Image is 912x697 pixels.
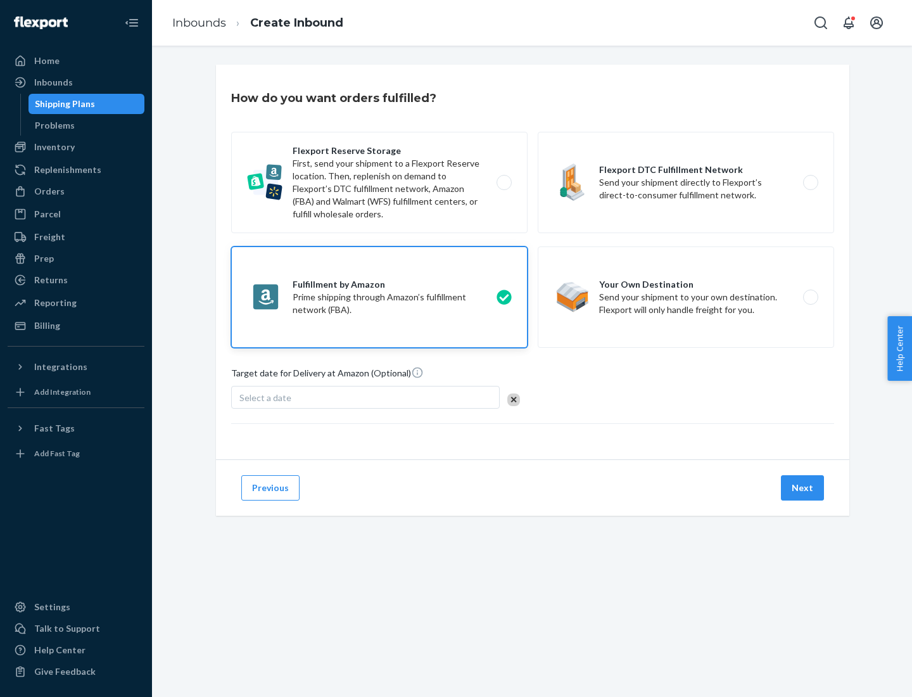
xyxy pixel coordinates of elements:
[231,90,436,106] h3: How do you want orders fulfilled?
[250,16,343,30] a: Create Inbound
[162,4,353,42] ol: breadcrumbs
[34,76,73,89] div: Inbounds
[34,665,96,678] div: Give Feedback
[8,357,144,377] button: Integrations
[8,137,144,157] a: Inventory
[887,316,912,381] button: Help Center
[8,316,144,336] a: Billing
[35,98,95,110] div: Shipping Plans
[836,10,861,35] button: Open notifications
[34,141,75,153] div: Inventory
[34,361,87,373] div: Integrations
[34,208,61,221] div: Parcel
[8,640,144,660] a: Help Center
[34,231,65,243] div: Freight
[808,10,833,35] button: Open Search Box
[8,418,144,438] button: Fast Tags
[241,475,300,501] button: Previous
[35,119,75,132] div: Problems
[14,16,68,29] img: Flexport logo
[34,163,101,176] div: Replenishments
[781,475,824,501] button: Next
[34,297,77,309] div: Reporting
[8,270,144,290] a: Returns
[34,644,85,656] div: Help Center
[28,94,145,114] a: Shipping Plans
[34,601,70,613] div: Settings
[8,181,144,201] a: Orders
[34,54,60,67] div: Home
[8,382,144,402] a: Add Integration
[8,444,144,464] a: Add Fast Tag
[34,422,75,435] div: Fast Tags
[34,274,68,286] div: Returns
[8,662,144,682] button: Give Feedback
[8,597,144,617] a: Settings
[34,252,54,265] div: Prep
[34,319,60,332] div: Billing
[231,366,424,385] span: Target date for Delivery at Amazon (Optional)
[8,618,144,639] a: Talk to Support
[8,204,144,224] a: Parcel
[8,227,144,247] a: Freight
[239,392,291,403] span: Select a date
[172,16,226,30] a: Inbounds
[8,248,144,269] a: Prep
[8,72,144,93] a: Inbounds
[34,448,80,459] div: Add Fast Tag
[34,387,91,397] div: Add Integration
[34,185,65,198] div: Orders
[34,622,100,635] div: Talk to Support
[8,51,144,71] a: Home
[8,293,144,313] a: Reporting
[28,115,145,136] a: Problems
[119,10,144,35] button: Close Navigation
[8,160,144,180] a: Replenishments
[864,10,889,35] button: Open account menu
